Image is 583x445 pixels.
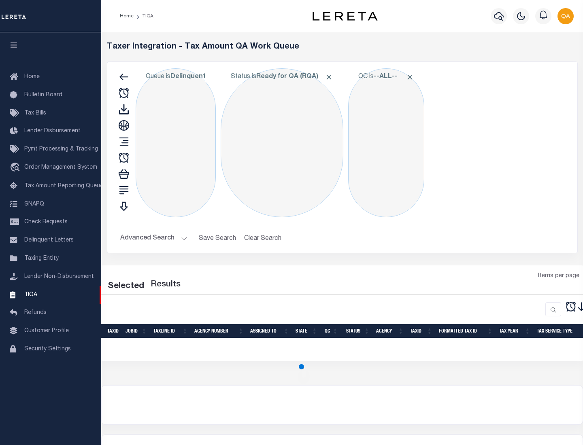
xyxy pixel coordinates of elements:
th: Assigned To [247,324,292,338]
th: TaxLine ID [150,324,191,338]
span: Tax Bills [24,110,46,116]
button: Clear Search [241,231,285,246]
span: Order Management System [24,165,97,170]
span: Items per page [538,272,579,281]
a: Home [120,14,134,19]
div: Click to Edit [136,68,216,217]
div: Click to Edit [221,68,343,217]
span: Refunds [24,310,47,316]
img: svg+xml;base64,PHN2ZyB4bWxucz0iaHR0cDovL3d3dy53My5vcmcvMjAwMC9zdmciIHBvaW50ZXItZXZlbnRzPSJub25lIi... [557,8,574,24]
span: Click to Remove [325,73,333,81]
span: Delinquent Letters [24,237,74,243]
span: Pymt Processing & Tracking [24,146,98,152]
span: Lender Non-Disbursement [24,274,94,280]
b: Ready for QA (RQA) [256,74,333,80]
span: Taxing Entity [24,256,59,261]
span: Lender Disbursement [24,128,81,134]
span: SNAPQ [24,201,44,207]
div: Click to Edit [348,68,424,217]
th: TaxID [104,324,122,338]
span: Customer Profile [24,328,69,334]
div: Selected [108,280,144,293]
b: --ALL-- [374,74,398,80]
th: TaxID [407,324,436,338]
span: Tax Amount Reporting Queue [24,183,103,189]
th: Formatted Tax ID [436,324,496,338]
label: Results [151,278,181,291]
th: Tax Year [496,324,534,338]
th: Status [341,324,373,338]
th: Agency [373,324,407,338]
span: Bulletin Board [24,92,62,98]
b: Delinquent [170,74,206,80]
span: Security Settings [24,346,71,352]
h5: Taxer Integration - Tax Amount QA Work Queue [107,42,578,52]
span: Home [24,74,40,80]
span: TIQA [24,292,37,297]
button: Save Search [194,231,241,246]
th: QC [321,324,341,338]
th: Agency Number [191,324,247,338]
i: travel_explore [10,163,23,173]
img: logo-dark.svg [313,12,377,21]
th: JobID [122,324,150,338]
span: Check Requests [24,219,68,225]
th: State [292,324,321,338]
span: Click to Remove [406,73,414,81]
button: Advanced Search [120,231,187,246]
li: TIQA [134,13,153,20]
